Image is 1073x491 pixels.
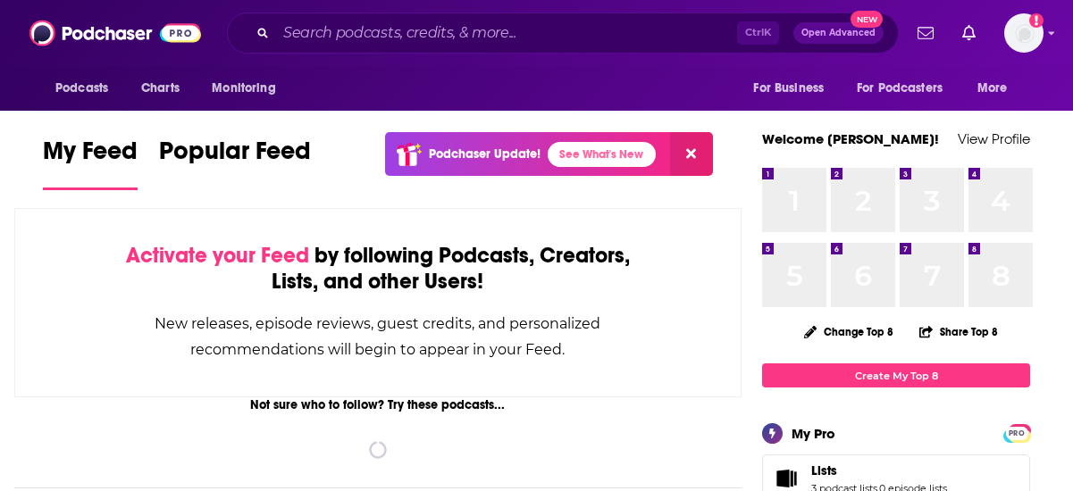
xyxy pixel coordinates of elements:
span: Podcasts [55,76,108,101]
img: Podchaser - Follow, Share and Rate Podcasts [29,16,201,50]
a: My Feed [43,136,138,190]
a: Welcome [PERSON_NAME]! [762,130,939,147]
button: Show profile menu [1004,13,1044,53]
a: View Profile [958,130,1030,147]
span: Activate your Feed [126,242,309,269]
span: Popular Feed [159,136,311,177]
span: Charts [141,76,180,101]
input: Search podcasts, credits, & more... [276,19,737,47]
a: PRO [1006,426,1027,439]
span: Ctrl K [737,21,779,45]
button: open menu [845,71,968,105]
button: Change Top 8 [793,320,904,343]
a: Lists [811,462,947,479]
span: Logged in as jessicalaino [1004,13,1044,53]
span: Monitoring [212,76,275,101]
button: open menu [741,71,846,105]
button: open menu [199,71,298,105]
button: open menu [43,71,131,105]
button: Open AdvancedNew [793,22,884,44]
button: Share Top 8 [918,314,999,349]
a: Show notifications dropdown [910,18,941,48]
div: New releases, episode reviews, guest credits, and personalized recommendations will begin to appe... [105,311,651,362]
img: User Profile [1004,13,1044,53]
span: Lists [811,462,837,479]
div: My Pro [792,425,835,442]
span: More [977,76,1008,101]
button: open menu [965,71,1030,105]
p: Podchaser Update! [429,146,541,162]
svg: Add a profile image [1029,13,1044,28]
span: New [851,11,883,28]
a: Lists [768,466,804,491]
a: Create My Top 8 [762,363,1030,387]
a: Popular Feed [159,136,311,190]
span: Open Advanced [801,29,876,37]
span: For Podcasters [857,76,943,101]
div: Search podcasts, credits, & more... [227,12,899,54]
div: Not sure who to follow? Try these podcasts... [14,397,742,412]
span: For Business [753,76,824,101]
span: My Feed [43,136,138,177]
a: Show notifications dropdown [955,18,983,48]
a: Charts [130,71,190,105]
a: See What's New [548,142,656,167]
span: PRO [1006,427,1027,440]
div: by following Podcasts, Creators, Lists, and other Users! [105,243,651,295]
